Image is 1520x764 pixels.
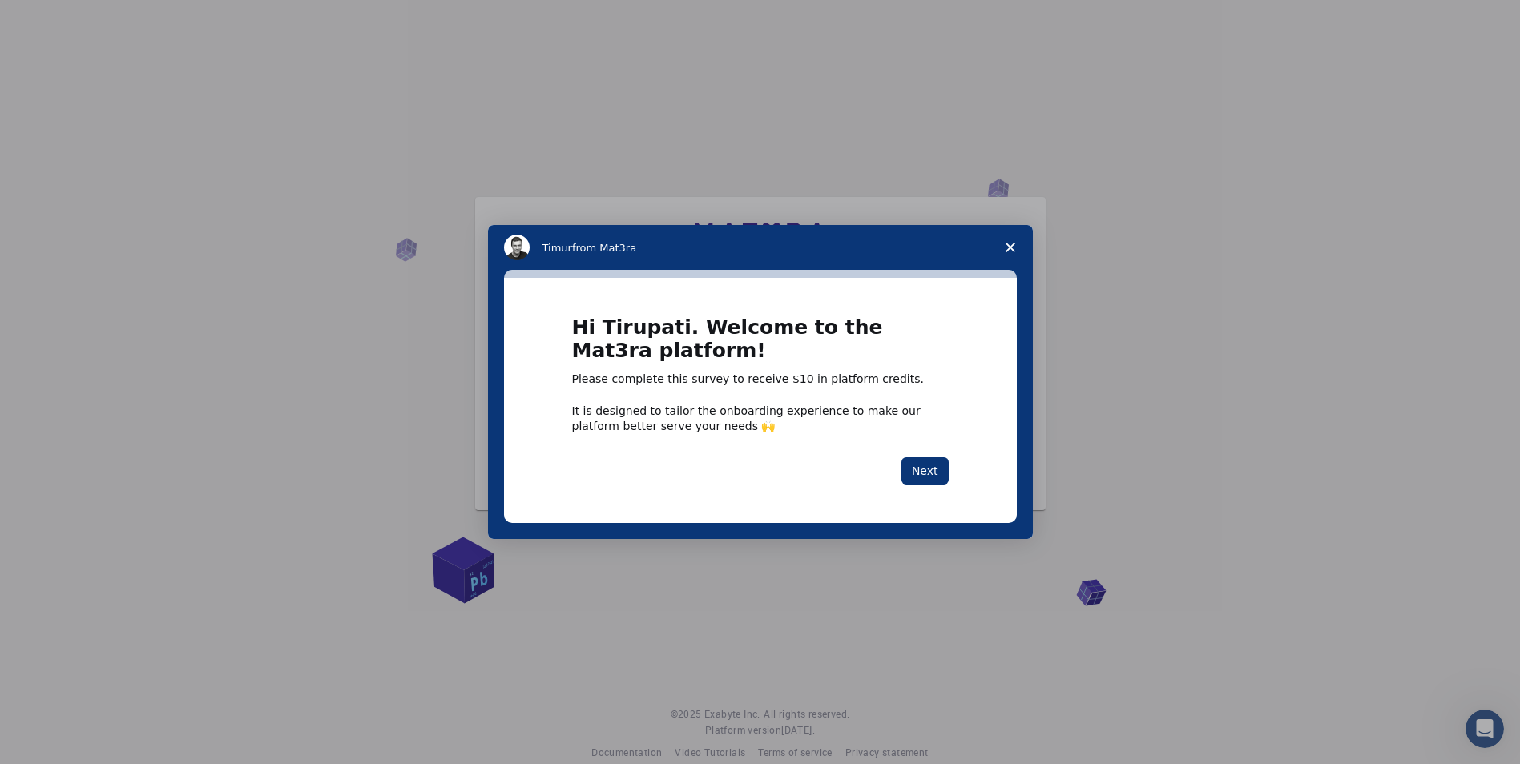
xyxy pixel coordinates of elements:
img: Profile image for Timur [504,235,530,260]
div: Please complete this survey to receive $10 in platform credits. [572,372,949,388]
span: Timur [542,242,572,254]
button: Next [901,457,949,485]
span: Close survey [988,225,1033,270]
span: Support [32,11,90,26]
h1: Hi Tirupati. Welcome to the Mat3ra platform! [572,316,949,372]
div: It is designed to tailor the onboarding experience to make our platform better serve your needs 🙌 [572,404,949,432]
span: from Mat3ra [572,242,636,254]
